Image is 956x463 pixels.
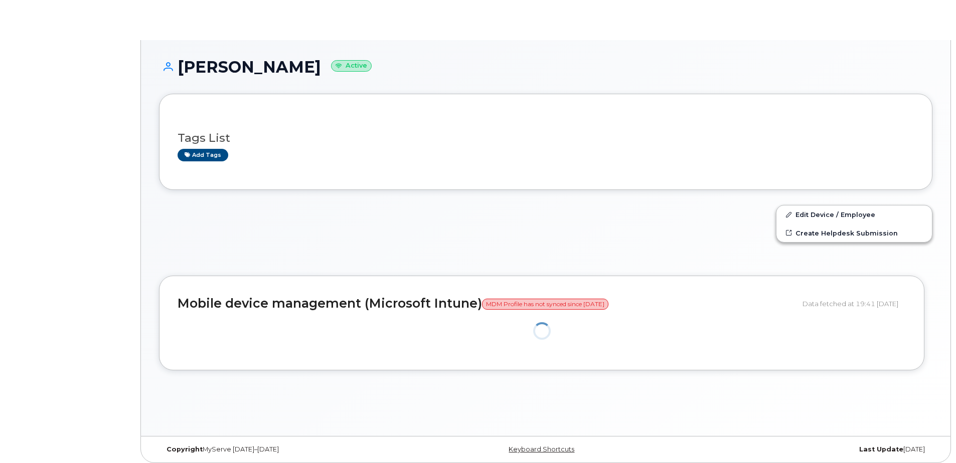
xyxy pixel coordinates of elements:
div: MyServe [DATE]–[DATE] [159,445,417,453]
h2: Mobile device management (Microsoft Intune) [178,297,795,311]
a: Keyboard Shortcuts [509,445,574,453]
a: Edit Device / Employee [776,205,932,223]
strong: Copyright [167,445,203,453]
h1: [PERSON_NAME] [159,58,932,76]
strong: Last Update [859,445,903,453]
a: Create Helpdesk Submission [776,224,932,242]
span: MDM Profile has not synced since [DATE] [482,299,608,310]
a: Add tags [178,149,228,161]
h3: Tags List [178,132,914,144]
small: Active [331,60,372,72]
div: [DATE] [675,445,932,453]
div: Data fetched at 19:41 [DATE] [803,294,906,313]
